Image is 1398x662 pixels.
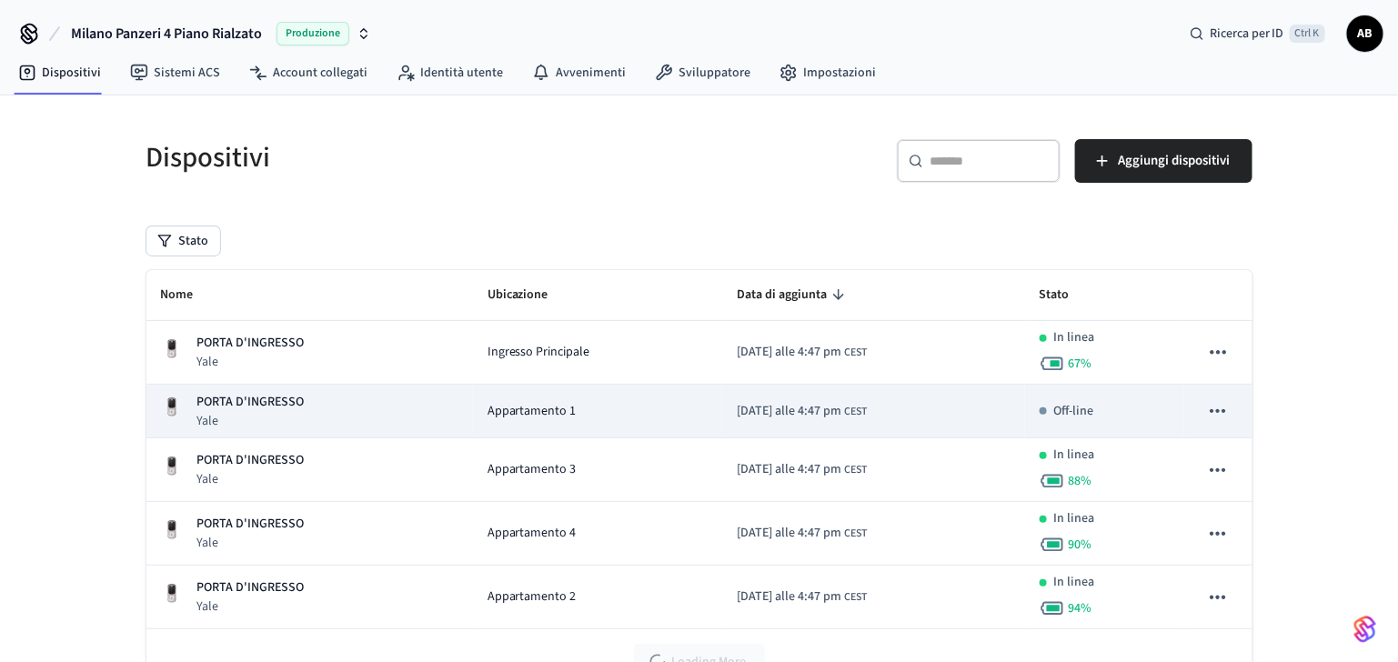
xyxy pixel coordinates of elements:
[1069,472,1081,490] font: 88
[4,56,116,89] a: Dispositivi
[737,281,827,309] font: Data di aggiunta
[161,281,217,309] span: Nome
[737,343,868,362] div: Europe/Rome
[488,524,577,543] span: Appartamento 4
[161,338,183,360] img: Serratura intelligente Wi-Fi con touchscreen Yale Assure, nichel satinato, anteriore
[845,462,868,478] span: CEST
[1069,599,1081,617] font: 94
[845,526,868,542] span: CEST
[1290,25,1325,43] span: Ctrl K
[161,519,183,541] img: Serratura intelligente Wi-Fi con touchscreen Yale Assure, nichel satinato, anteriore
[765,56,890,89] a: Impostazioni
[488,281,572,309] span: Ubicazione
[488,343,590,362] span: Ingresso Principale
[803,64,876,82] font: Impostazioni
[1069,472,1092,490] span: %
[197,515,305,534] p: PORTA D'INGRESSO
[845,589,868,606] span: CEST
[737,402,841,421] span: [DATE] alle 4:47 pm
[197,597,305,616] p: Yale
[197,393,305,412] p: PORTA D'INGRESSO
[737,343,841,362] span: [DATE] alle 4:47 pm
[146,139,689,176] h5: Dispositivi
[420,64,503,82] font: Identità utente
[1069,355,1081,373] font: 67
[1175,17,1340,50] div: Ricerca per IDCtrl K
[273,64,367,82] font: Account collegati
[1040,281,1070,309] font: Stato
[737,281,850,309] span: Data di aggiunta
[737,460,841,479] span: [DATE] alle 4:47 pm
[845,345,868,361] span: CEST
[42,64,101,82] font: Dispositivi
[1069,536,1081,554] font: 90
[737,524,868,543] div: Europe/Rome
[737,460,868,479] div: Europe/Rome
[488,281,548,309] font: Ubicazione
[1054,446,1095,465] p: In linea
[1054,402,1094,421] p: Off-line
[488,402,577,421] span: Appartamento 1
[488,587,577,607] span: Appartamento 2
[1054,573,1095,592] p: In linea
[737,402,868,421] div: Europe/Rome
[382,56,518,89] a: Identità utente
[179,232,209,250] font: Stato
[197,578,305,597] p: PORTA D'INGRESSO
[1347,15,1383,52] button: AB
[161,456,183,477] img: Serratura intelligente Wi-Fi con touchscreen Yale Assure, nichel satinato, anteriore
[197,534,305,552] p: Yale
[1040,281,1093,309] span: Stato
[197,470,305,488] p: Yale
[235,56,382,89] a: Account collegati
[161,281,194,309] font: Nome
[1210,25,1284,43] span: Ricerca per ID
[146,226,220,256] button: Stato
[116,56,235,89] a: Sistemi ACS
[1069,355,1092,373] span: %
[1069,599,1092,617] span: %
[197,412,305,430] p: Yale
[197,451,305,470] p: PORTA D'INGRESSO
[161,583,183,605] img: Serratura intelligente Wi-Fi con touchscreen Yale Assure, nichel satinato, anteriore
[1054,328,1095,347] p: In linea
[277,22,349,45] span: Produzione
[197,334,305,353] p: PORTA D'INGRESSO
[1349,17,1382,50] span: AB
[1119,149,1231,173] span: Aggiungi dispositivi
[1075,139,1252,183] button: Aggiungi dispositivi
[154,64,220,82] font: Sistemi ACS
[737,587,841,607] span: [DATE] alle 4:47 pm
[679,64,750,82] font: Sviluppatore
[518,56,640,89] a: Avvenimenti
[737,587,868,607] div: Europe/Rome
[1069,536,1092,554] span: %
[845,404,868,420] span: CEST
[146,270,1252,629] table: tavolo appiccicoso
[640,56,765,89] a: Sviluppatore
[1354,615,1376,644] img: SeamLogoGradient.69752ec5.svg
[488,460,577,479] span: Appartamento 3
[161,396,183,418] img: Serratura intelligente Wi-Fi con touchscreen Yale Assure, nichel satinato, anteriore
[1054,509,1095,528] p: In linea
[737,524,841,543] span: [DATE] alle 4:47 pm
[197,353,305,371] p: Yale
[556,64,626,82] font: Avvenimenti
[71,23,262,45] span: Milano Panzeri 4 Piano Rialzato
